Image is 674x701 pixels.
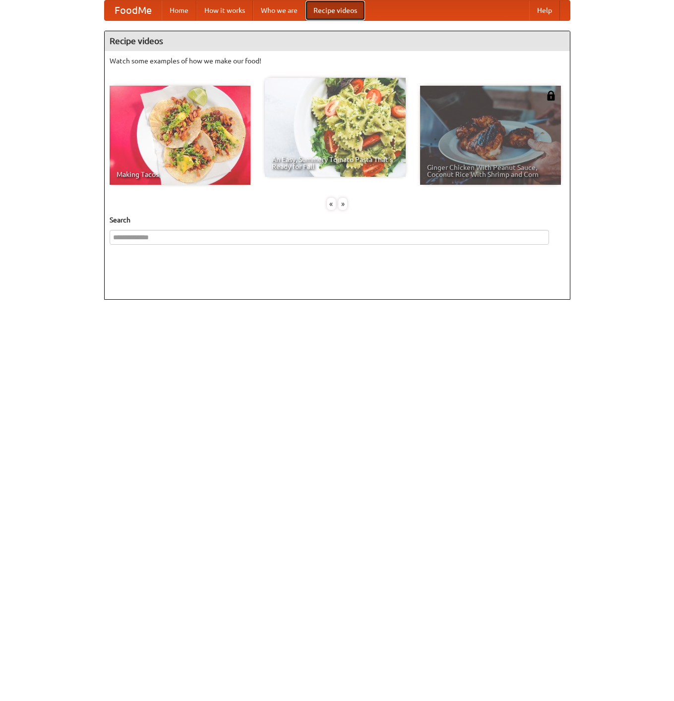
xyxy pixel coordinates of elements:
h4: Recipe videos [105,31,570,51]
a: An Easy, Summery Tomato Pasta That's Ready for Fall [265,78,406,177]
span: An Easy, Summery Tomato Pasta That's Ready for Fall [272,156,399,170]
img: 483408.png [546,91,556,101]
a: Home [162,0,196,20]
a: Who we are [253,0,306,20]
span: Making Tacos [117,171,244,178]
div: « [327,198,336,210]
div: » [338,198,347,210]
h5: Search [110,215,565,225]
a: Recipe videos [306,0,365,20]
a: Making Tacos [110,86,250,185]
a: How it works [196,0,253,20]
p: Watch some examples of how we make our food! [110,56,565,66]
a: FoodMe [105,0,162,20]
a: Help [529,0,560,20]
